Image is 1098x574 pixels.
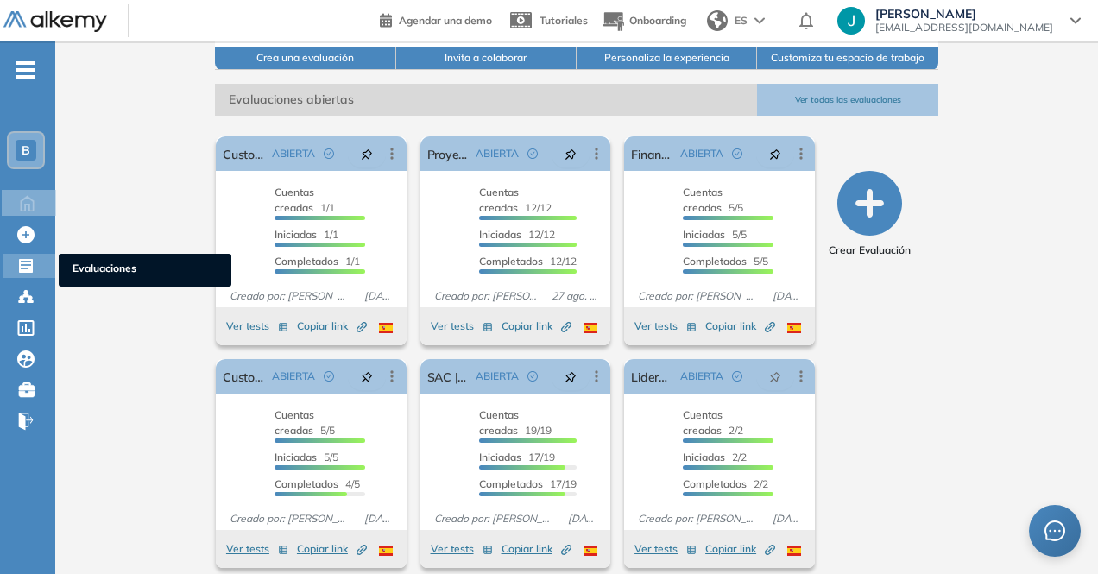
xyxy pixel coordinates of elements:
[757,84,937,116] button: Ver todas las evaluaciones
[584,323,597,333] img: ESP
[732,371,742,382] span: check-circle
[1044,520,1065,541] span: message
[680,369,723,384] span: ABIERTA
[634,316,697,337] button: Ver tests
[577,47,757,70] button: Personaliza la experiencia
[361,147,373,161] span: pushpin
[829,171,911,258] button: Crear Evaluación
[787,323,801,333] img: ESP
[274,186,335,214] span: 1/1
[431,539,493,559] button: Ver tests
[427,359,470,394] a: SAC | [GEOGRAPHIC_DATA]
[502,316,571,337] button: Copiar link
[502,539,571,559] button: Copiar link
[361,369,373,383] span: pushpin
[324,371,334,382] span: check-circle
[274,408,314,437] span: Cuentas creadas
[479,186,519,214] span: Cuentas creadas
[479,451,555,464] span: 17/19
[274,477,338,490] span: Completados
[787,546,801,556] img: ESP
[427,136,470,171] a: Proyectos | [GEOGRAPHIC_DATA] (Nueva)
[479,255,543,268] span: Completados
[479,408,552,437] span: 19/19
[705,316,775,337] button: Copiar link
[73,261,218,280] span: Evaluaciones
[357,288,400,304] span: [DATE]
[215,84,757,116] span: Evaluaciones abiertas
[274,408,335,437] span: 5/5
[757,47,937,70] button: Customiza tu espacio de trabajo
[348,140,386,167] button: pushpin
[705,319,775,334] span: Copiar link
[272,369,315,384] span: ABIERTA
[527,371,538,382] span: check-circle
[527,148,538,159] span: check-circle
[754,17,765,24] img: arrow
[766,288,808,304] span: [DATE]
[631,288,765,304] span: Creado por: [PERSON_NAME]
[502,541,571,557] span: Copiar link
[22,143,30,157] span: B
[631,136,673,171] a: Finance Analyst | Col
[683,477,768,490] span: 2/2
[602,3,686,40] button: Onboarding
[16,68,35,72] i: -
[3,11,107,33] img: Logo
[215,47,395,70] button: Crea una evaluación
[683,186,743,214] span: 5/5
[683,408,743,437] span: 2/2
[680,146,723,161] span: ABIERTA
[274,228,317,241] span: Iniciadas
[683,186,723,214] span: Cuentas creadas
[476,146,519,161] span: ABIERTA
[479,408,519,437] span: Cuentas creadas
[357,511,400,527] span: [DATE]
[226,316,288,337] button: Ver tests
[829,243,911,258] span: Crear Evaluación
[875,21,1053,35] span: [EMAIL_ADDRESS][DOMAIN_NAME]
[875,7,1053,21] span: [PERSON_NAME]
[584,546,597,556] img: ESP
[561,511,603,527] span: [DATE]
[379,546,393,556] img: ESP
[552,140,590,167] button: pushpin
[631,511,765,527] span: Creado por: [PERSON_NAME]
[431,316,493,337] button: Ver tests
[705,539,775,559] button: Copiar link
[479,451,521,464] span: Iniciadas
[274,451,317,464] span: Iniciadas
[274,255,360,268] span: 1/1
[324,148,334,159] span: check-circle
[479,228,521,241] span: Iniciadas
[683,451,747,464] span: 2/2
[348,363,386,390] button: pushpin
[223,288,357,304] span: Creado por: [PERSON_NAME]
[756,140,794,167] button: pushpin
[274,451,338,464] span: 5/5
[683,451,725,464] span: Iniciadas
[380,9,492,29] a: Agendar una demo
[705,541,775,557] span: Copiar link
[756,363,794,390] button: pushpin
[427,288,545,304] span: Creado por: [PERSON_NAME]
[479,255,577,268] span: 12/12
[274,186,314,214] span: Cuentas creadas
[427,511,561,527] span: Creado por: [PERSON_NAME]
[683,228,747,241] span: 5/5
[634,539,697,559] button: Ver tests
[707,10,728,31] img: world
[683,477,747,490] span: Completados
[769,369,781,383] span: pushpin
[479,477,543,490] span: Completados
[223,136,265,171] a: Customer Edu T&C | Col
[274,228,338,241] span: 1/1
[631,359,673,394] a: Liderazgo | Col
[479,477,577,490] span: 17/19
[297,541,367,557] span: Copiar link
[479,186,552,214] span: 12/12
[274,255,338,268] span: Completados
[683,408,723,437] span: Cuentas creadas
[545,288,604,304] span: 27 ago. 2025
[476,369,519,384] span: ABIERTA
